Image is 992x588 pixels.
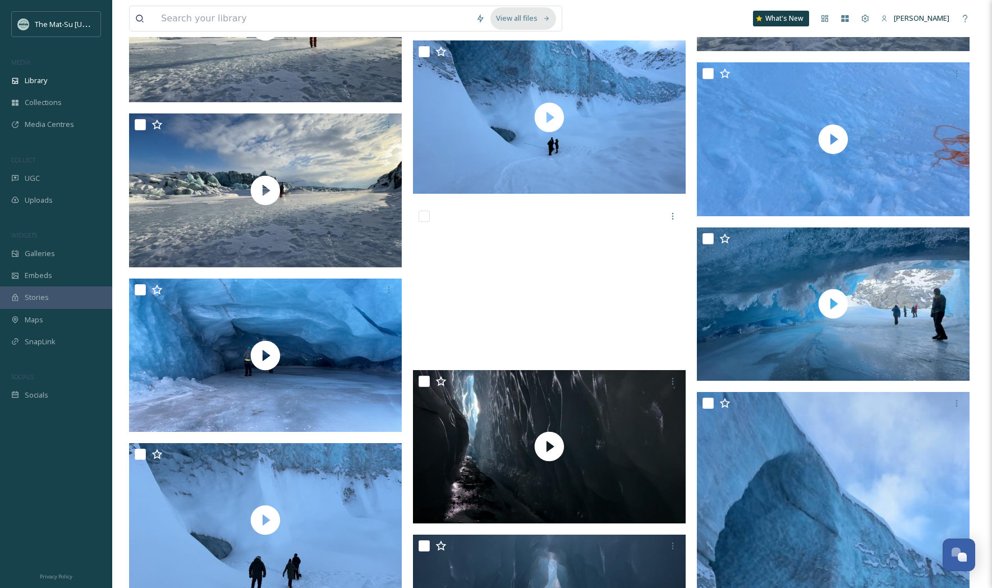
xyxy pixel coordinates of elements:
[25,75,47,86] span: Library
[697,227,970,381] img: thumbnail
[129,279,402,432] img: thumbnail
[753,11,809,26] a: What's New
[40,573,72,580] span: Privacy Policy
[155,6,470,31] input: Search your library
[35,19,113,29] span: The Mat-Su [US_STATE]
[129,113,402,267] img: thumbnail
[11,58,31,66] span: MEDIA
[25,248,55,259] span: Galleries
[25,336,56,347] span: SnapLink
[943,539,975,571] button: Open Chat
[18,19,29,30] img: Social_thumbnail.png
[413,40,686,194] img: thumbnail
[413,370,686,523] img: thumbnail
[11,372,34,381] span: SOCIALS
[25,314,43,325] span: Maps
[25,119,74,130] span: Media Centres
[697,62,970,216] img: thumbnail
[25,173,40,184] span: UGC
[413,205,686,358] video: IMG_9744.mov
[490,7,556,29] a: View all files
[25,97,62,108] span: Collections
[875,7,955,29] a: [PERSON_NAME]
[11,231,37,239] span: WIDGETS
[11,156,35,164] span: COLLECT
[25,195,53,206] span: Uploads
[25,270,52,281] span: Embeds
[894,13,949,23] span: [PERSON_NAME]
[25,390,48,400] span: Socials
[40,569,72,582] a: Privacy Policy
[25,292,49,303] span: Stories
